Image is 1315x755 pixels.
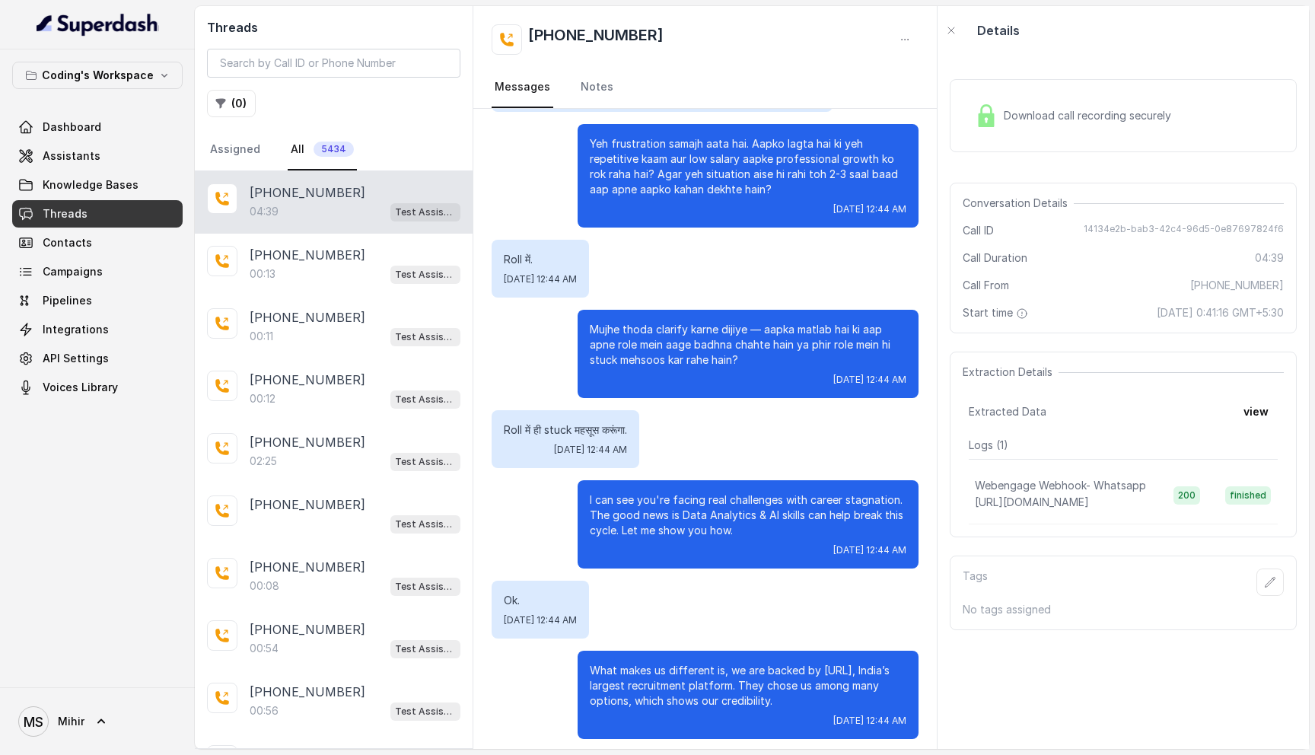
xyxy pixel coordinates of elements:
[1225,486,1271,505] span: finished
[12,345,183,372] a: API Settings
[58,714,84,729] span: Mihir
[963,365,1059,380] span: Extraction Details
[395,642,456,657] p: Test Assistant-3
[590,663,906,709] p: What makes us different is, we are backed by [URL], India’s largest recruitment platform. They ch...
[207,90,256,117] button: (0)
[395,392,456,407] p: Test Assistant- 2
[12,700,183,743] a: Mihir
[12,258,183,285] a: Campaigns
[43,235,92,250] span: Contacts
[250,495,365,514] p: [PHONE_NUMBER]
[590,136,906,197] p: Yeh frustration samajh aata hai. Aapko lagta hai ki yeh repetitive kaam aur low salary aapke prof...
[250,683,365,701] p: [PHONE_NUMBER]
[250,578,279,594] p: 00:08
[1255,250,1284,266] span: 04:39
[969,438,1278,453] p: Logs ( 1 )
[833,544,906,556] span: [DATE] 12:44 AM
[207,129,263,170] a: Assigned
[314,142,354,157] span: 5434
[395,454,456,470] p: Test Assistant- 2
[963,223,994,238] span: Call ID
[963,196,1074,211] span: Conversation Details
[12,200,183,228] a: Threads
[1004,108,1177,123] span: Download call recording securely
[43,119,101,135] span: Dashboard
[395,267,456,282] p: Test Assistant- 2
[554,444,627,456] span: [DATE] 12:44 AM
[250,454,277,469] p: 02:25
[963,278,1009,293] span: Call From
[963,602,1284,617] p: No tags assigned
[250,204,279,219] p: 04:39
[395,704,456,719] p: Test Assistant-3
[492,67,553,108] a: Messages
[963,305,1031,320] span: Start time
[395,517,456,532] p: Test Assistant-3
[504,273,577,285] span: [DATE] 12:44 AM
[975,104,998,127] img: Lock Icon
[977,21,1020,40] p: Details
[250,433,365,451] p: [PHONE_NUMBER]
[395,579,456,594] p: Test Assistant-3
[12,316,183,343] a: Integrations
[288,129,357,170] a: All5434
[969,404,1046,419] span: Extracted Data
[12,62,183,89] button: Coding's Workspace
[24,714,43,730] text: MS
[250,641,279,656] p: 00:54
[42,66,154,84] p: Coding's Workspace
[250,558,365,576] p: [PHONE_NUMBER]
[963,569,988,596] p: Tags
[975,478,1146,493] p: Webengage Webhook- Whatsapp
[1190,278,1284,293] span: [PHONE_NUMBER]
[1157,305,1284,320] span: [DATE] 0:41:16 GMT+5:30
[12,113,183,141] a: Dashboard
[250,329,273,344] p: 00:11
[504,422,627,438] p: Roll में ही stuck महसूस करूंगा.
[492,67,919,108] nav: Tabs
[1234,398,1278,425] button: view
[528,24,664,55] h2: [PHONE_NUMBER]
[250,703,279,718] p: 00:56
[395,330,456,345] p: Test Assistant- 2
[43,177,139,193] span: Knowledge Bases
[833,715,906,727] span: [DATE] 12:44 AM
[207,129,460,170] nav: Tabs
[250,391,275,406] p: 00:12
[504,593,577,608] p: Ok.
[207,18,460,37] h2: Threads
[12,229,183,256] a: Contacts
[250,371,365,389] p: [PHONE_NUMBER]
[250,246,365,264] p: [PHONE_NUMBER]
[504,252,577,267] p: Roll में.
[1084,223,1284,238] span: 14134e2b-bab3-42c4-96d5-0e87697824f6
[250,308,365,327] p: [PHONE_NUMBER]
[12,142,183,170] a: Assistants
[833,203,906,215] span: [DATE] 12:44 AM
[12,171,183,199] a: Knowledge Bases
[975,495,1089,508] span: [URL][DOMAIN_NAME]
[43,351,109,366] span: API Settings
[833,374,906,386] span: [DATE] 12:44 AM
[578,67,616,108] a: Notes
[43,148,100,164] span: Assistants
[43,293,92,308] span: Pipelines
[590,322,906,368] p: Mujhe thoda clarify karne dijiye — aapka matlab hai ki aap apne role mein aage badhna chahte hain...
[250,183,365,202] p: [PHONE_NUMBER]
[590,492,906,538] p: I can see you're facing real challenges with career stagnation. The good news is Data Analytics &...
[207,49,460,78] input: Search by Call ID or Phone Number
[504,614,577,626] span: [DATE] 12:44 AM
[250,266,275,282] p: 00:13
[43,264,103,279] span: Campaigns
[37,12,159,37] img: light.svg
[12,287,183,314] a: Pipelines
[43,206,88,221] span: Threads
[43,380,118,395] span: Voices Library
[250,620,365,639] p: [PHONE_NUMBER]
[395,205,456,220] p: Test Assistant- 2
[1173,486,1200,505] span: 200
[43,322,109,337] span: Integrations
[963,250,1027,266] span: Call Duration
[12,374,183,401] a: Voices Library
